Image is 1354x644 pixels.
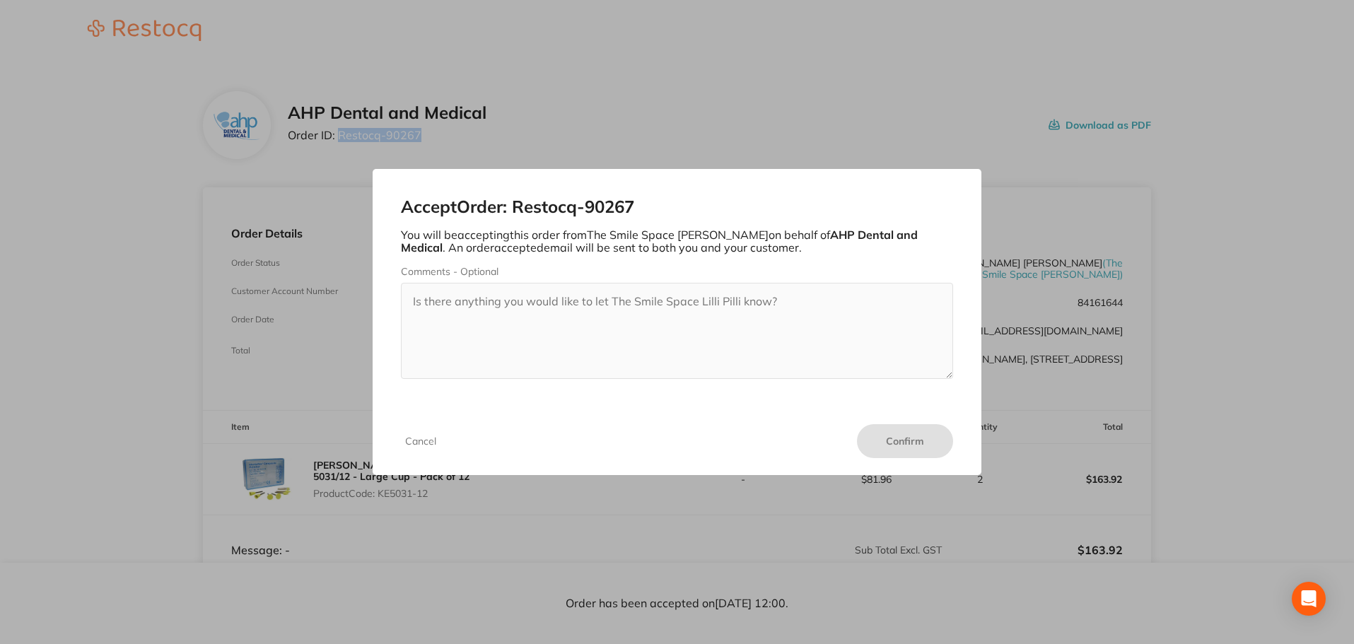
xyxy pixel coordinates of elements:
[1292,582,1326,616] div: Open Intercom Messenger
[857,424,953,458] button: Confirm
[401,266,954,277] label: Comments - Optional
[401,228,954,254] p: You will be accepting this order from The Smile Space [PERSON_NAME] on behalf of . An order accep...
[401,228,918,254] b: AHP Dental and Medical
[401,197,954,217] h2: Accept Order: Restocq- 90267
[401,435,440,447] button: Cancel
